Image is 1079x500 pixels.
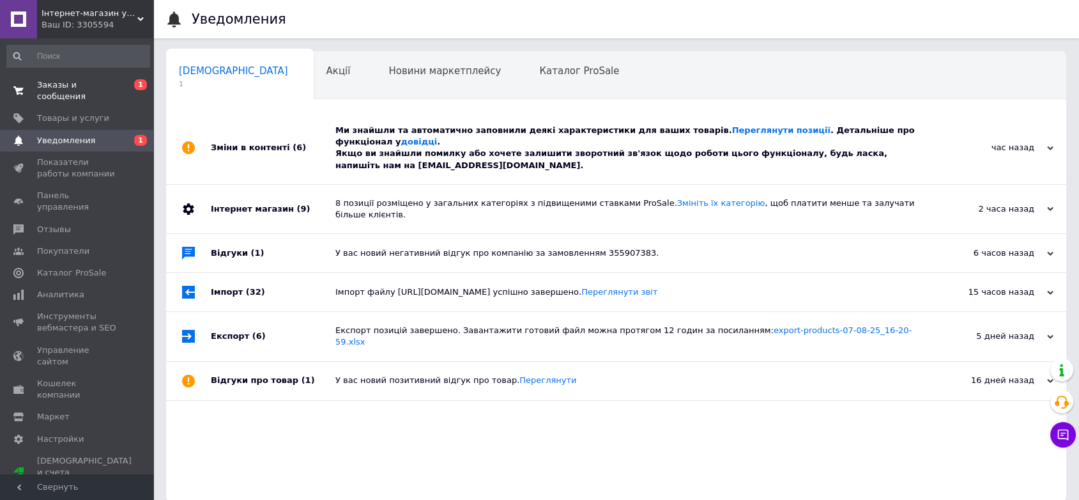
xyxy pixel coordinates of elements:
div: Імпорт [211,273,335,311]
span: Покупатели [37,246,89,257]
button: Чат с покупателем [1050,422,1076,448]
span: Каталог ProSale [37,267,106,279]
div: Відгуки про товар [211,362,335,400]
span: Управление сайтом [37,345,118,368]
div: Ми знайшли та автоматично заповнили деякі характеристики для ваших товарів. . Детальніше про функ... [335,125,926,171]
div: У вас новий негативний відгук про компанію за замовленням 355907383. [335,247,926,259]
span: (6) [252,331,266,341]
div: Експорт позицій завершено. Завантажити готовий файл можна протягом 12 годин за посиланням: [335,325,926,348]
div: Імпорт файлу [URL][DOMAIN_NAME] успішно завершено. [335,286,926,298]
div: У вас новий позитивний відгук про товар. [335,375,926,386]
span: Панель управления [37,190,118,213]
div: Відгуки [211,234,335,272]
span: 1 [179,79,288,89]
h1: Уведомления [192,12,286,27]
div: 15 часов назад [926,286,1053,298]
span: Отзывы [37,224,71,235]
span: 1 [134,135,147,146]
div: Інтернет магазин [211,185,335,233]
div: 8 позиції розміщено у загальних категоріях з підвищеними ставками ProSale. , щоб платити менше та... [335,198,926,221]
span: Новини маркетплейсу [388,65,501,77]
div: 2 часа назад [926,203,1053,215]
input: Поиск [6,45,150,68]
span: Акції [326,65,351,77]
div: 6 часов назад [926,247,1053,259]
span: Маркет [37,411,70,423]
div: 16 дней назад [926,375,1053,386]
a: Переглянути [519,375,576,385]
span: [DEMOGRAPHIC_DATA] [179,65,288,77]
span: Настройки [37,434,84,445]
div: Зміни в контенті [211,112,335,184]
span: 1 [134,79,147,90]
span: Показатели работы компании [37,157,118,180]
a: Змініть їх категорію [677,198,765,208]
span: (1) [302,375,315,385]
a: Переглянути позиції [732,125,830,135]
div: Ваш ID: 3305594 [42,19,153,31]
a: Переглянути звіт [581,287,657,297]
div: час назад [926,142,1053,153]
a: довідці [401,137,437,146]
span: Уведомления [37,135,95,146]
span: Инструменты вебмастера и SEO [37,311,118,334]
span: (9) [296,204,310,214]
span: Каталог ProSale [539,65,619,77]
div: 5 дней назад [926,331,1053,342]
span: Заказы и сообщения [37,79,118,102]
span: Товары и услуги [37,113,109,124]
span: (6) [293,143,306,152]
span: Кошелек компании [37,378,118,401]
span: (32) [246,287,265,297]
span: Інтернет-магазин українських меблів "СВОЯ МЕБЕЛЬ" [42,8,137,19]
div: Експорт [211,312,335,361]
span: (1) [251,248,264,258]
span: Аналитика [37,289,84,301]
span: [DEMOGRAPHIC_DATA] и счета [37,455,132,490]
